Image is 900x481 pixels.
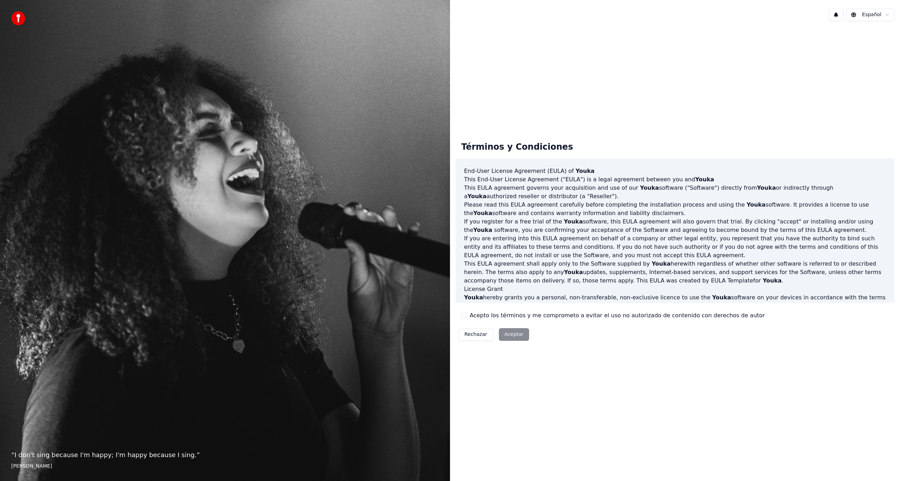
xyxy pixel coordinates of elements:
[473,210,492,216] span: Youka
[464,293,886,310] p: hereby grants you a personal, non-transferable, non-exclusive licence to use the software on your...
[11,463,439,470] footer: [PERSON_NAME]
[468,193,487,200] span: Youka
[763,277,782,284] span: Youka
[11,11,25,25] img: youka
[564,218,583,225] span: Youka
[652,260,671,267] span: Youka
[576,168,594,174] span: Youka
[747,201,766,208] span: Youka
[712,294,731,301] span: Youka
[464,175,886,184] p: This End-User License Agreement ("EULA") is a legal agreement between you and
[464,234,886,260] p: If you are entering into this EULA agreement on behalf of a company or other legal entity, you re...
[458,328,493,341] button: Rechazar
[473,227,492,233] span: Youka
[456,136,579,158] div: Términos y Condiciones
[11,450,439,460] p: “ I don't sing because I'm happy; I'm happy because I sing. ”
[464,201,886,217] p: Please read this EULA agreement carefully before completing the installation process and using th...
[464,184,886,201] p: This EULA agreement governs your acquisition and use of our software ("Software") directly from o...
[464,285,886,293] h3: License Grant
[564,269,583,275] span: Youka
[464,260,886,285] p: This EULA agreement shall apply only to the Software supplied by herewith regardless of whether o...
[470,311,765,320] label: Acepto los términos y me comprometo a evitar el uso no autorizado de contenido con derechos de autor
[640,184,659,191] span: Youka
[711,277,753,284] a: EULA Template
[464,167,886,175] h3: End-User License Agreement (EULA) of
[695,176,714,183] span: Youka
[464,217,886,234] p: If you register for a free trial of the software, this EULA agreement will also govern that trial...
[757,184,776,191] span: Youka
[464,294,483,301] span: Youka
